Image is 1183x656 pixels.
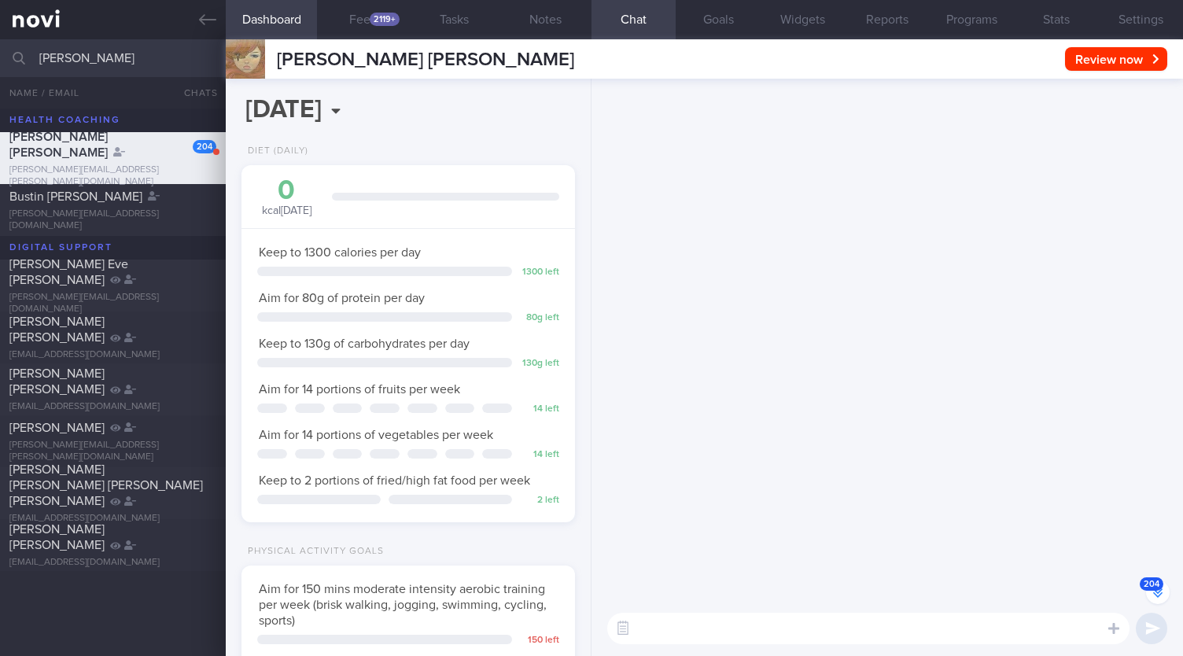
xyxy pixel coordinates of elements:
[9,190,142,203] span: Bustin [PERSON_NAME]
[9,401,216,413] div: [EMAIL_ADDRESS][DOMAIN_NAME]
[9,208,216,232] div: [PERSON_NAME][EMAIL_ADDRESS][DOMAIN_NAME]
[520,449,559,461] div: 14 left
[9,422,105,434] span: [PERSON_NAME]
[9,164,216,188] div: [PERSON_NAME][EMAIL_ADDRESS][PERSON_NAME][DOMAIN_NAME]
[370,13,400,26] div: 2119+
[520,635,559,647] div: 150 left
[9,440,216,463] div: [PERSON_NAME][EMAIL_ADDRESS][PERSON_NAME][DOMAIN_NAME]
[259,337,470,350] span: Keep to 130g of carbohydrates per day
[9,349,216,361] div: [EMAIL_ADDRESS][DOMAIN_NAME]
[241,146,308,157] div: Diet (Daily)
[163,77,226,109] button: Chats
[520,312,559,324] div: 80 g left
[259,583,547,627] span: Aim for 150 mins moderate intensity aerobic training per week (brisk walking, jogging, swimming, ...
[277,50,574,69] span: [PERSON_NAME] [PERSON_NAME]
[9,523,105,551] span: [PERSON_NAME] [PERSON_NAME]
[520,358,559,370] div: 130 g left
[257,177,316,219] div: kcal [DATE]
[520,404,559,415] div: 14 left
[9,513,216,525] div: [EMAIL_ADDRESS][DOMAIN_NAME]
[520,495,559,507] div: 2 left
[193,140,216,153] div: 204
[1065,47,1167,71] button: Review now
[9,258,128,286] span: [PERSON_NAME] Eve [PERSON_NAME]
[259,292,425,304] span: Aim for 80g of protein per day
[1140,577,1163,591] span: 204
[259,429,493,441] span: Aim for 14 portions of vegetables per week
[9,292,216,315] div: [PERSON_NAME][EMAIL_ADDRESS][DOMAIN_NAME]
[259,383,460,396] span: Aim for 14 portions of fruits per week
[9,463,203,507] span: [PERSON_NAME] [PERSON_NAME] [PERSON_NAME] [PERSON_NAME]
[9,367,105,396] span: [PERSON_NAME] [PERSON_NAME]
[259,474,530,487] span: Keep to 2 portions of fried/high fat food per week
[259,246,421,259] span: Keep to 1300 calories per day
[9,315,105,344] span: [PERSON_NAME] [PERSON_NAME]
[257,177,316,205] div: 0
[241,546,384,558] div: Physical Activity Goals
[520,267,559,278] div: 1300 left
[9,557,216,569] div: [EMAIL_ADDRESS][DOMAIN_NAME]
[9,131,108,159] span: [PERSON_NAME] [PERSON_NAME]
[1146,580,1170,604] button: 204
